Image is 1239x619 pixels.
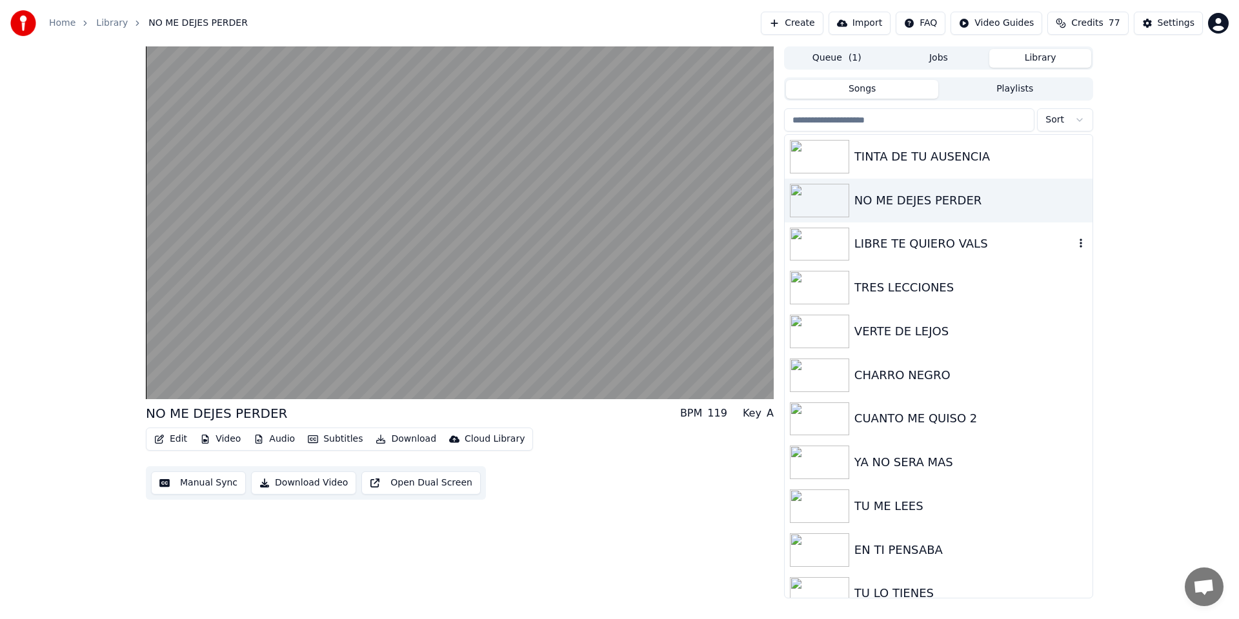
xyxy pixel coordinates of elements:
[854,192,1087,210] div: NO ME DEJES PERDER
[767,406,774,421] div: A
[829,12,891,35] button: Import
[370,430,441,448] button: Download
[96,17,128,30] a: Library
[49,17,76,30] a: Home
[248,430,300,448] button: Audio
[151,471,246,495] button: Manual Sync
[149,430,192,448] button: Edit
[1045,113,1064,126] span: Sort
[761,12,823,35] button: Create
[854,453,1087,471] div: YA NO SERA MAS
[854,366,1087,384] div: CHARRO NEGRO
[896,12,945,35] button: FAQ
[1158,17,1194,30] div: Settings
[854,497,1087,515] div: TU ME LEES
[148,17,248,30] span: NO ME DEJES PERDER
[743,406,761,421] div: Key
[195,430,246,448] button: Video
[786,49,888,68] button: Queue
[854,541,1087,559] div: EN TI PENSABA
[49,17,248,30] nav: breadcrumb
[303,430,368,448] button: Subtitles
[1134,12,1203,35] button: Settings
[361,471,481,495] button: Open Dual Screen
[938,80,1091,99] button: Playlists
[1071,17,1103,30] span: Credits
[10,10,36,36] img: youka
[951,12,1042,35] button: Video Guides
[888,49,990,68] button: Jobs
[854,322,1087,340] div: VERTE DE LEJOS
[854,279,1087,297] div: TRES LECCIONES
[680,406,702,421] div: BPM
[854,235,1074,253] div: LIBRE TE QUIERO VALS
[854,148,1087,166] div: TINTA DE TU AUSENCIA
[854,409,1087,427] div: CUANTO ME QUISO 2
[854,584,1087,602] div: TU LO TIENES
[1185,567,1224,606] div: Open chat
[1047,12,1128,35] button: Credits77
[465,433,525,446] div: Cloud Library
[989,49,1091,68] button: Library
[1109,17,1120,30] span: 77
[786,80,939,99] button: Songs
[707,406,727,421] div: 119
[251,471,356,495] button: Download Video
[146,404,287,422] div: NO ME DEJES PERDER
[849,52,861,64] span: ( 1 )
